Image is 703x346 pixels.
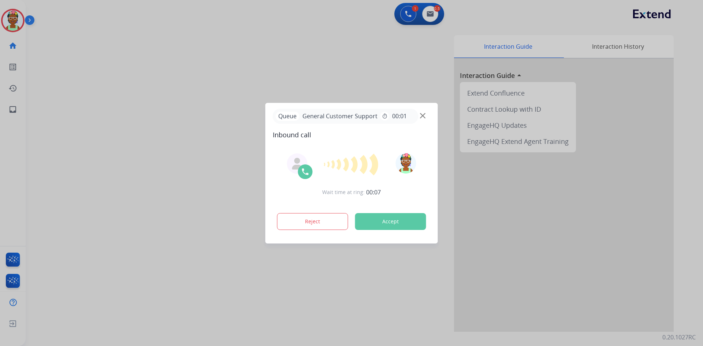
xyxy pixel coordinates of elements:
span: 00:07 [366,188,381,197]
button: Reject [277,213,348,230]
img: agent-avatar [291,158,303,170]
span: 00:01 [392,112,407,120]
span: Wait time at ring: [322,189,365,196]
p: Queue [276,112,300,121]
img: close-button [420,113,425,118]
img: avatar [395,153,416,174]
span: Inbound call [273,130,431,140]
img: call-icon [301,167,310,176]
mat-icon: timer [382,113,388,119]
p: 0.20.1027RC [662,333,696,342]
button: Accept [355,213,426,230]
span: General Customer Support [300,112,380,120]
